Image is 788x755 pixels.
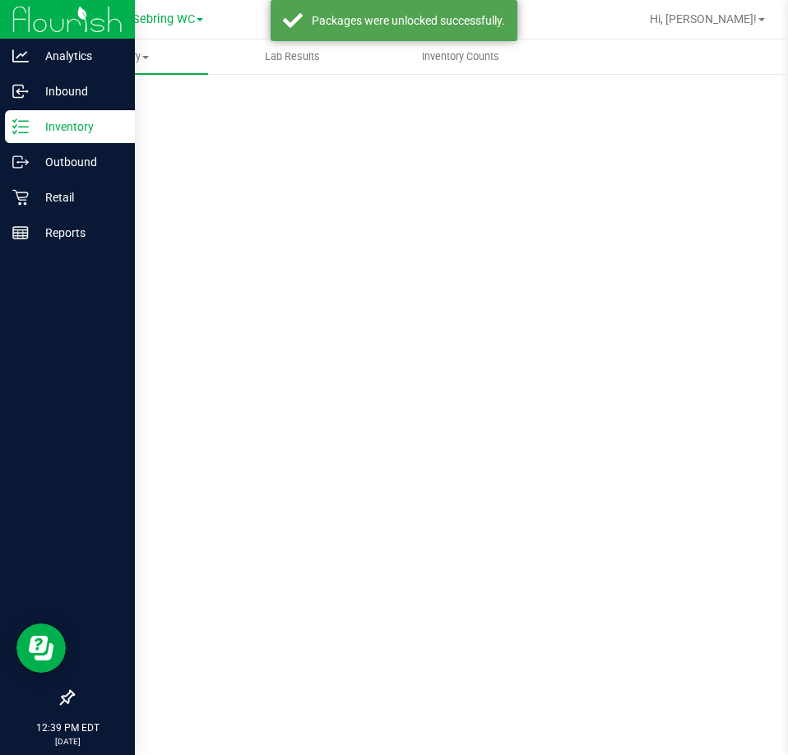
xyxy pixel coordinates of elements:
[7,735,127,748] p: [DATE]
[12,154,29,170] inline-svg: Outbound
[400,49,521,64] span: Inventory Counts
[29,188,127,207] p: Retail
[29,46,127,66] p: Analytics
[12,189,29,206] inline-svg: Retail
[208,39,377,74] a: Lab Results
[650,12,757,25] span: Hi, [PERSON_NAME]!
[132,12,195,26] span: Sebring WC
[12,118,29,135] inline-svg: Inventory
[12,83,29,100] inline-svg: Inbound
[29,117,127,137] p: Inventory
[12,48,29,64] inline-svg: Analytics
[7,720,127,735] p: 12:39 PM EDT
[243,49,342,64] span: Lab Results
[12,225,29,241] inline-svg: Reports
[29,152,127,172] p: Outbound
[29,81,127,101] p: Inbound
[377,39,545,74] a: Inventory Counts
[16,623,66,673] iframe: Resource center
[29,223,127,243] p: Reports
[312,12,505,29] div: Packages were unlocked successfully.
